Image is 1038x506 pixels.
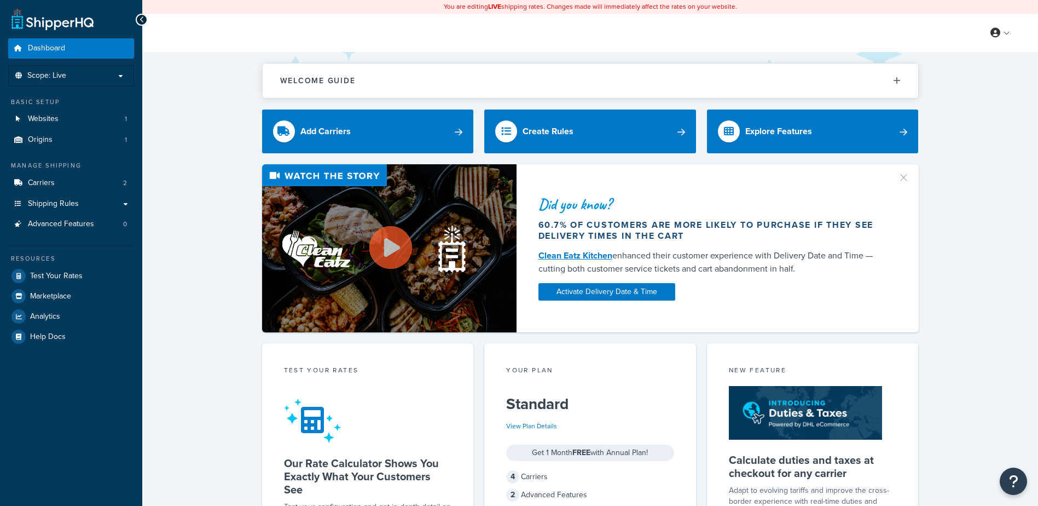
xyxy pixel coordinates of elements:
[300,124,351,139] div: Add Carriers
[8,307,134,326] a: Analytics
[8,194,134,214] a: Shipping Rules
[8,130,134,150] li: Origins
[263,64,918,98] button: Welcome Guide
[506,421,557,431] a: View Plan Details
[1000,468,1027,495] button: Open Resource Center
[28,179,55,188] span: Carriers
[8,38,134,59] a: Dashboard
[8,214,134,234] li: Advanced Features
[125,114,127,124] span: 1
[506,470,519,484] span: 4
[30,292,71,301] span: Marketplace
[538,197,884,212] div: Did you know?
[30,332,66,342] span: Help Docs
[729,365,897,378] div: New Feature
[123,220,127,229] span: 0
[523,124,573,139] div: Create Rules
[506,395,674,413] h5: Standard
[8,214,134,234] a: Advanced Features0
[284,365,452,378] div: Test your rates
[506,487,674,503] div: Advanced Features
[30,312,60,321] span: Analytics
[28,220,94,229] span: Advanced Features
[538,249,884,275] div: enhanced their customer experience with Delivery Date and Time — cutting both customer service ti...
[8,173,134,193] a: Carriers2
[8,266,134,286] a: Test Your Rates
[8,254,134,263] div: Resources
[506,445,674,461] div: Get 1 Month with Annual Plan!
[30,272,83,281] span: Test Your Rates
[745,124,812,139] div: Explore Features
[8,286,134,306] a: Marketplace
[28,114,59,124] span: Websites
[488,2,501,12] b: LIVE
[8,97,134,107] div: Basic Setup
[506,469,674,485] div: Carriers
[8,109,134,129] li: Websites
[262,110,474,153] a: Add Carriers
[28,44,65,53] span: Dashboard
[262,164,517,332] img: Video thumbnail
[707,110,919,153] a: Explore Features
[280,77,356,85] h2: Welcome Guide
[538,249,612,262] a: Clean Eatz Kitchen
[538,283,675,301] a: Activate Delivery Date & Time
[506,488,519,502] span: 2
[28,199,79,209] span: Shipping Rules
[123,179,127,188] span: 2
[125,135,127,145] span: 1
[8,327,134,347] a: Help Docs
[8,161,134,170] div: Manage Shipping
[28,135,53,145] span: Origins
[484,110,696,153] a: Create Rules
[538,220,884,242] div: 60.7% of customers are more likely to purchase if they see delivery times in the cart
[8,173,134,193] li: Carriers
[8,130,134,150] a: Origins1
[506,365,674,378] div: Your Plan
[8,109,134,129] a: Websites1
[27,71,66,81] span: Scope: Live
[572,447,590,458] strong: FREE
[284,457,452,496] h5: Our Rate Calculator Shows You Exactly What Your Customers See
[729,453,897,480] h5: Calculate duties and taxes at checkout for any carrier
